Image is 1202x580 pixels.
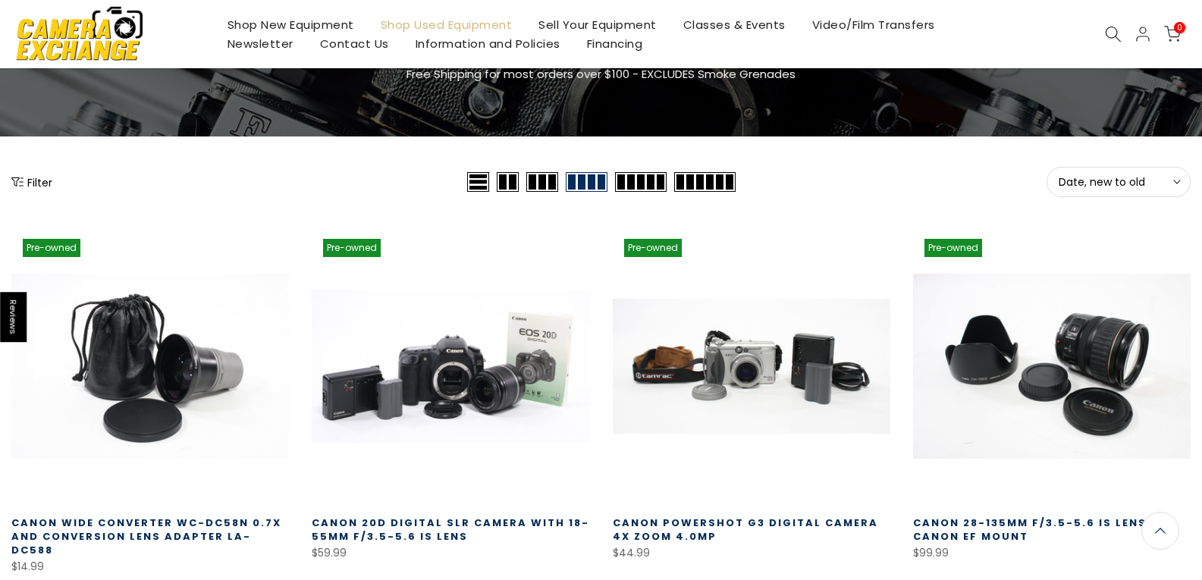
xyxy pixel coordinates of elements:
[1174,22,1185,33] span: 0
[214,15,367,34] a: Shop New Equipment
[573,34,656,53] a: Financing
[317,65,886,83] p: Free Shipping for most orders over $100 - EXCLUDES Smoke Grenades
[214,34,306,53] a: Newsletter
[1141,512,1179,550] a: Back to the top
[11,557,289,576] div: $14.99
[367,15,526,34] a: Shop Used Equipment
[402,34,573,53] a: Information and Policies
[913,516,1176,544] a: Canon 28-135mm f/3.5-5.6 IS Lens for Canon EF Mount
[11,174,52,190] button: Show filters
[312,516,589,544] a: Canon 20D Digital SLR Camera with 18-55mm f/3.5-5.6 IS Lens
[1059,175,1178,189] span: Date, new to old
[312,544,589,563] div: $59.99
[1047,167,1191,197] button: Date, new to old
[670,15,799,34] a: Classes & Events
[526,15,670,34] a: Sell Your Equipment
[613,544,890,563] div: $44.99
[306,34,402,53] a: Contact Us
[799,15,948,34] a: Video/Film Transfers
[1164,26,1181,42] a: 0
[613,516,878,544] a: Canon PowerShot G3 Digital Camera 4x Zoom 4.0mp
[913,544,1191,563] div: $99.99
[11,516,281,557] a: Canon Wide Converter WC-DC58N 0.7x and Conversion Lens Adapter LA-DC588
